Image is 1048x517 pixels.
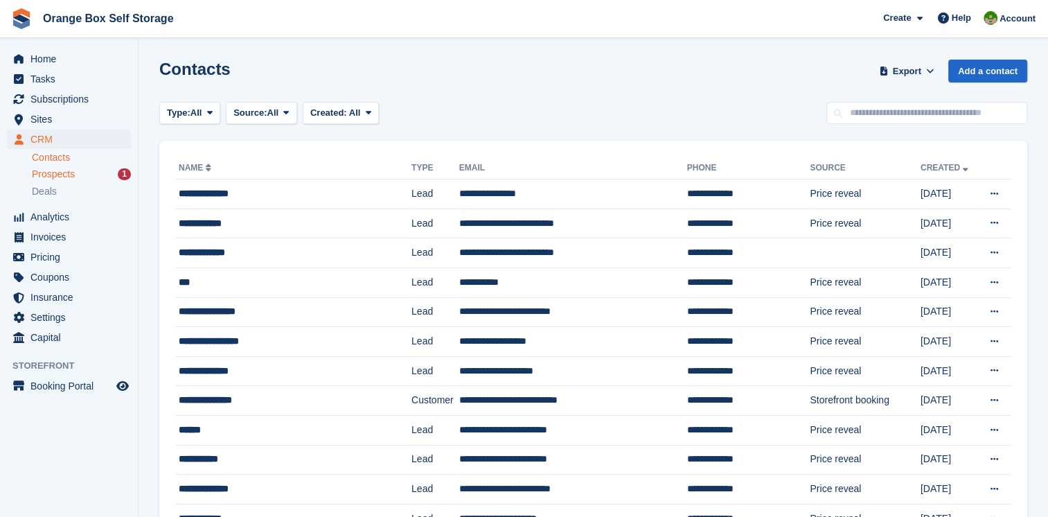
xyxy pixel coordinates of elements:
[810,415,920,445] td: Price reveal
[810,356,920,386] td: Price reveal
[411,356,459,386] td: Lead
[411,297,459,327] td: Lead
[32,185,57,198] span: Deals
[30,288,114,307] span: Insurance
[118,168,131,180] div: 1
[921,415,978,445] td: [DATE]
[411,386,459,416] td: Customer
[7,247,131,267] a: menu
[810,386,920,416] td: Storefront booking
[810,268,920,297] td: Price reveal
[411,327,459,357] td: Lead
[810,297,920,327] td: Price reveal
[883,11,911,25] span: Create
[7,268,131,287] a: menu
[1000,12,1036,26] span: Account
[411,157,459,179] th: Type
[7,89,131,109] a: menu
[179,163,214,173] a: Name
[7,207,131,227] a: menu
[37,7,179,30] a: Orange Box Self Storage
[32,168,75,181] span: Prospects
[921,475,978,505] td: [DATE]
[30,227,114,247] span: Invoices
[30,89,114,109] span: Subscriptions
[411,445,459,475] td: Lead
[921,386,978,416] td: [DATE]
[32,167,131,182] a: Prospects 1
[303,102,379,125] button: Created: All
[7,328,131,347] a: menu
[921,238,978,268] td: [DATE]
[876,60,937,82] button: Export
[30,207,114,227] span: Analytics
[267,106,279,120] span: All
[7,109,131,129] a: menu
[687,157,810,179] th: Phone
[30,268,114,287] span: Coupons
[810,157,920,179] th: Source
[810,327,920,357] td: Price reveal
[810,445,920,475] td: Price reveal
[921,179,978,209] td: [DATE]
[459,157,687,179] th: Email
[30,130,114,149] span: CRM
[411,179,459,209] td: Lead
[921,268,978,297] td: [DATE]
[226,102,297,125] button: Source: All
[411,209,459,238] td: Lead
[233,106,267,120] span: Source:
[7,227,131,247] a: menu
[952,11,971,25] span: Help
[948,60,1027,82] a: Add a contact
[12,359,138,373] span: Storefront
[810,209,920,238] td: Price reveal
[411,415,459,445] td: Lead
[921,445,978,475] td: [DATE]
[810,475,920,505] td: Price reveal
[114,378,131,394] a: Preview store
[921,327,978,357] td: [DATE]
[32,151,131,164] a: Contacts
[921,356,978,386] td: [DATE]
[167,106,190,120] span: Type:
[7,288,131,307] a: menu
[11,8,32,29] img: stora-icon-8386f47178a22dfd0bd8f6a31ec36ba5ce8667c1dd55bd0f319d3a0aa187defe.svg
[7,69,131,89] a: menu
[893,64,921,78] span: Export
[411,475,459,505] td: Lead
[7,376,131,396] a: menu
[7,49,131,69] a: menu
[30,69,114,89] span: Tasks
[30,328,114,347] span: Capital
[921,163,971,173] a: Created
[32,184,131,199] a: Deals
[30,308,114,327] span: Settings
[7,308,131,327] a: menu
[190,106,202,120] span: All
[30,49,114,69] span: Home
[411,238,459,268] td: Lead
[159,60,231,78] h1: Contacts
[7,130,131,149] a: menu
[411,268,459,297] td: Lead
[159,102,220,125] button: Type: All
[349,107,361,118] span: All
[30,109,114,129] span: Sites
[30,247,114,267] span: Pricing
[810,179,920,209] td: Price reveal
[921,297,978,327] td: [DATE]
[984,11,997,25] img: Eric Smith
[30,376,114,396] span: Booking Portal
[921,209,978,238] td: [DATE]
[310,107,347,118] span: Created:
